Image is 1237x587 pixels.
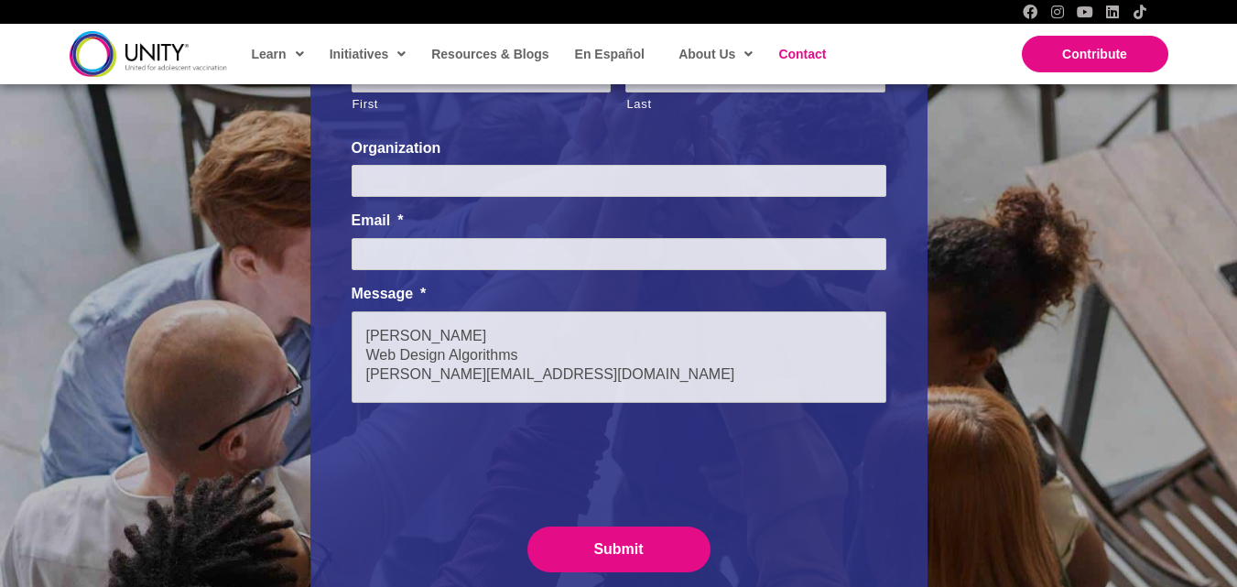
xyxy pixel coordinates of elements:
a: Facebook [1023,5,1037,19]
a: En Español [566,33,652,75]
a: Instagram [1050,5,1065,19]
span: Contact [778,47,826,61]
input: Submit [527,527,711,572]
a: Contact [769,33,833,75]
label: Organization [352,139,886,158]
label: First [353,93,612,115]
iframe: reCAPTCHA [352,426,630,497]
a: Resources & Blogs [422,33,556,75]
label: Message [352,285,886,304]
label: Email [352,212,886,231]
a: YouTube [1078,5,1092,19]
span: En Español [575,47,645,61]
a: Contribute [1022,36,1168,72]
a: LinkedIn [1105,5,1120,19]
a: About Us [669,33,760,75]
label: Last [626,93,885,115]
span: Learn [252,40,304,68]
span: Initiatives [330,40,407,68]
a: TikTok [1133,5,1147,19]
span: Contribute [1062,47,1127,61]
span: About Us [678,40,753,68]
span: Resources & Blogs [431,47,548,61]
img: unity-logo-dark [70,31,227,76]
